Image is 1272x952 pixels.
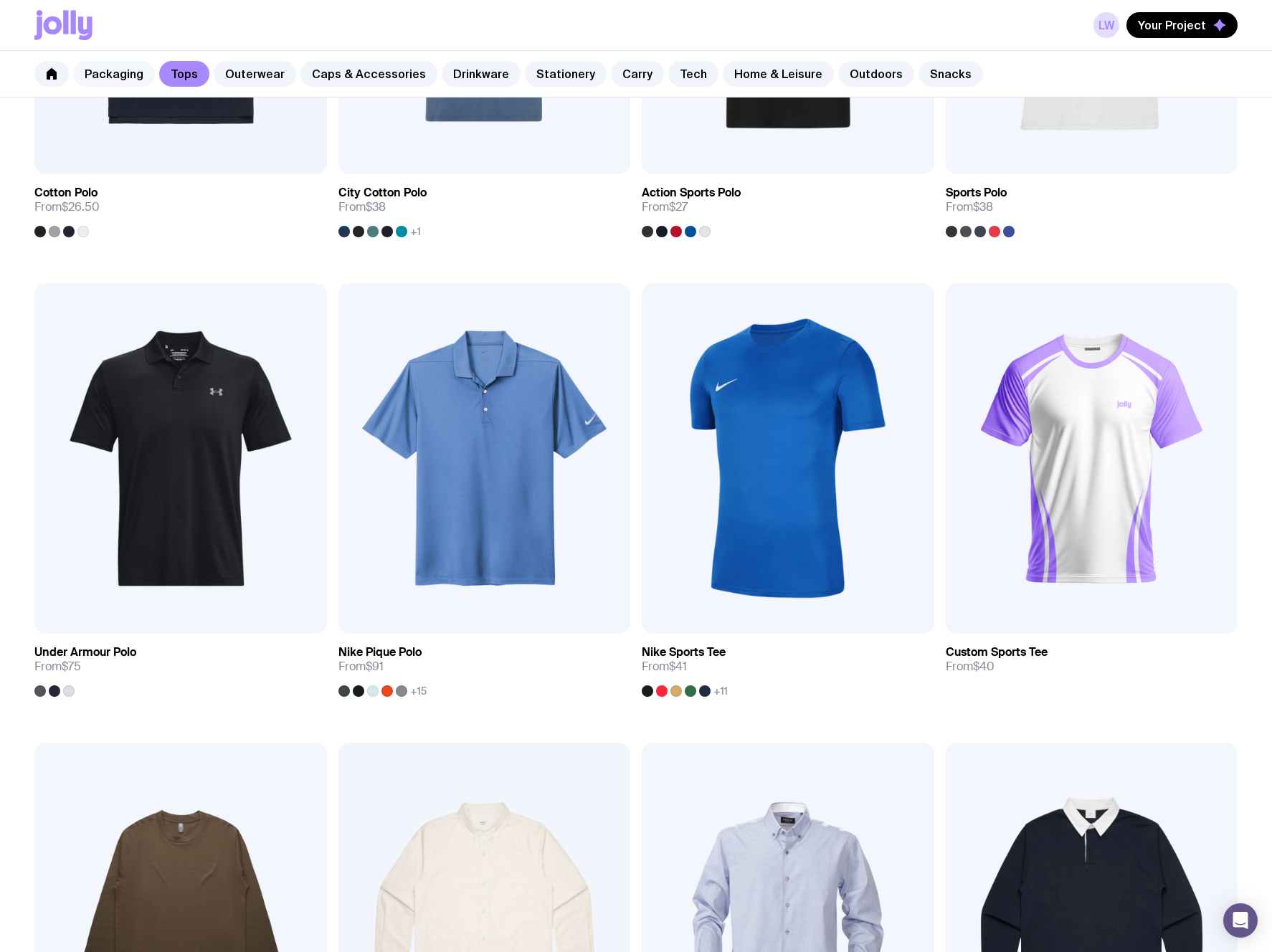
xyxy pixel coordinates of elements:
a: Tech [668,61,718,87]
a: Drinkware [442,61,521,87]
h3: Sports Polo [946,186,1007,200]
a: Snacks [919,61,983,87]
h3: Action Sports Polo [642,186,741,200]
span: $38 [973,199,993,214]
h3: Cotton Polo [34,186,98,200]
span: From [34,200,100,214]
a: Nike Sports TeeFrom$41+11 [642,634,934,697]
span: From [642,660,687,674]
span: +15 [410,685,427,697]
span: From [34,660,81,674]
h3: Nike Pique Polo [338,645,422,660]
a: Action Sports PoloFrom$27 [642,174,934,237]
a: Nike Pique PoloFrom$91+15 [338,634,631,697]
span: $75 [62,659,81,674]
a: Home & Leisure [723,61,834,87]
span: $41 [669,659,687,674]
span: Your Project [1138,18,1206,32]
a: Stationery [525,61,607,87]
h3: Custom Sports Tee [946,645,1048,660]
span: +1 [410,226,421,237]
a: Outerwear [214,61,296,87]
span: $27 [669,199,688,214]
h3: Nike Sports Tee [642,645,726,660]
a: Sports PoloFrom$38 [946,174,1238,237]
a: Under Armour PoloFrom$75 [34,634,327,697]
span: From [946,660,995,674]
h3: Under Armour Polo [34,645,136,660]
span: $91 [366,659,384,674]
span: +11 [713,685,728,697]
a: Tops [159,61,209,87]
span: From [338,660,384,674]
a: LW [1093,12,1119,38]
div: Open Intercom Messenger [1223,903,1258,938]
span: $38 [366,199,386,214]
h3: City Cotton Polo [338,186,427,200]
button: Your Project [1126,12,1238,38]
a: City Cotton PoloFrom$38+1 [338,174,631,237]
span: From [642,200,688,214]
span: From [338,200,386,214]
a: Caps & Accessories [300,61,437,87]
span: From [946,200,993,214]
a: Cotton PoloFrom$26.50 [34,174,327,237]
span: $26.50 [62,199,100,214]
a: Packaging [73,61,155,87]
span: $40 [973,659,995,674]
a: Outdoors [838,61,914,87]
a: Carry [611,61,664,87]
a: Custom Sports TeeFrom$40 [946,634,1238,685]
